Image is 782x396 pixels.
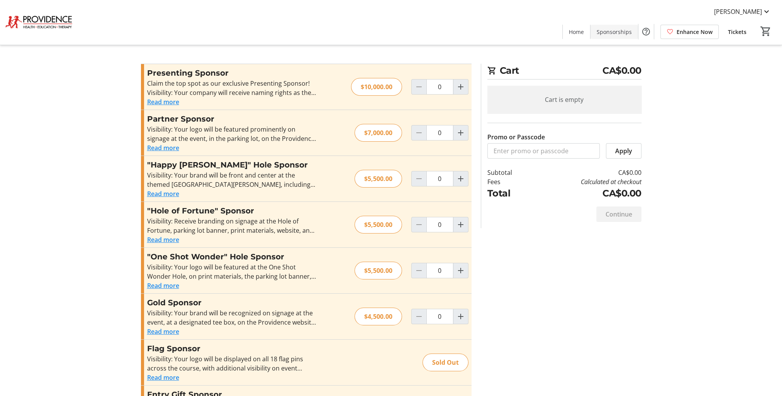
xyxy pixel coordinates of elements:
[532,168,641,177] td: CA$0.00
[722,25,753,39] a: Tickets
[708,5,777,18] button: [PERSON_NAME]
[426,217,453,232] input: "Hole of Fortune" Sponsor Quantity
[147,251,316,262] h3: "One Shot Wonder" Hole Sponsor
[426,263,453,278] input: "One Shot Wonder" Hole Sponsor Quantity
[487,132,545,142] label: Promo or Passcode
[487,177,532,186] td: Fees
[147,235,179,244] button: Read more
[355,262,402,279] div: $5,500.00
[660,25,719,39] a: Enhance Now
[147,205,316,217] h3: "Hole of Fortune" Sponsor
[597,28,632,36] span: Sponsorships
[602,64,641,78] span: CA$0.00
[355,216,402,234] div: $5,500.00
[147,159,316,171] h3: "Happy [PERSON_NAME]" Hole Sponsor
[615,146,632,156] span: Apply
[147,189,179,198] button: Read more
[453,263,468,278] button: Increment by one
[147,373,179,382] button: Read more
[677,28,712,36] span: Enhance Now
[638,24,654,39] button: Help
[422,354,468,371] div: Sold Out
[147,125,316,143] div: Visibility: Your logo will be featured prominently on signage at the event, in the parking lot, o...
[147,308,316,327] div: Visibility: Your brand will be recognized on signage at the event, at a designated tee box, on th...
[453,171,468,186] button: Increment by one
[355,124,402,142] div: $7,000.00
[532,186,641,200] td: CA$0.00
[487,64,641,80] h2: Cart
[147,262,316,281] div: Visibility: Your logo will be featured at the One Shot Wonder Hole, on print materials, the parki...
[147,343,316,354] h3: Flag Sponsor
[728,28,746,36] span: Tickets
[606,143,641,159] button: Apply
[453,125,468,140] button: Increment by one
[147,79,316,97] div: Claim the top spot as our exclusive Presenting Sponsor! Visibility: Your company will receive nam...
[453,309,468,324] button: Increment by one
[426,171,453,186] input: "Happy Gilmore" Hole Sponsor Quantity
[487,168,532,177] td: Subtotal
[487,86,641,113] div: Cart is empty
[147,113,316,125] h3: Partner Sponsor
[453,217,468,232] button: Increment by one
[487,143,600,159] input: Enter promo or passcode
[355,308,402,325] div: $4,500.00
[147,281,179,290] button: Read more
[426,309,453,324] input: Gold Sponsor Quantity
[147,97,179,107] button: Read more
[590,25,638,39] a: Sponsorships
[426,79,453,95] input: Presenting Sponsor Quantity
[147,217,316,235] div: Visibility: Receive branding on signage at the Hole of Fortune, parking lot banner, print materia...
[714,7,762,16] span: [PERSON_NAME]
[355,170,402,188] div: $5,500.00
[426,125,453,140] input: Partner Sponsor Quantity
[147,67,316,79] h3: Presenting Sponsor
[147,143,179,152] button: Read more
[147,297,316,308] h3: Gold Sponsor
[759,24,773,38] button: Cart
[351,78,402,96] div: $10,000.00
[453,80,468,94] button: Increment by one
[487,186,532,200] td: Total
[147,327,179,336] button: Read more
[569,28,584,36] span: Home
[147,171,316,189] div: Visibility: Your brand will be front and center at the themed [GEOGRAPHIC_DATA][PERSON_NAME], inc...
[532,177,641,186] td: Calculated at checkout
[147,354,316,373] div: Visibility: Your logo will be displayed on all 18 flag pins across the course, with additional vi...
[563,25,590,39] a: Home
[5,3,73,42] img: Providence's Logo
